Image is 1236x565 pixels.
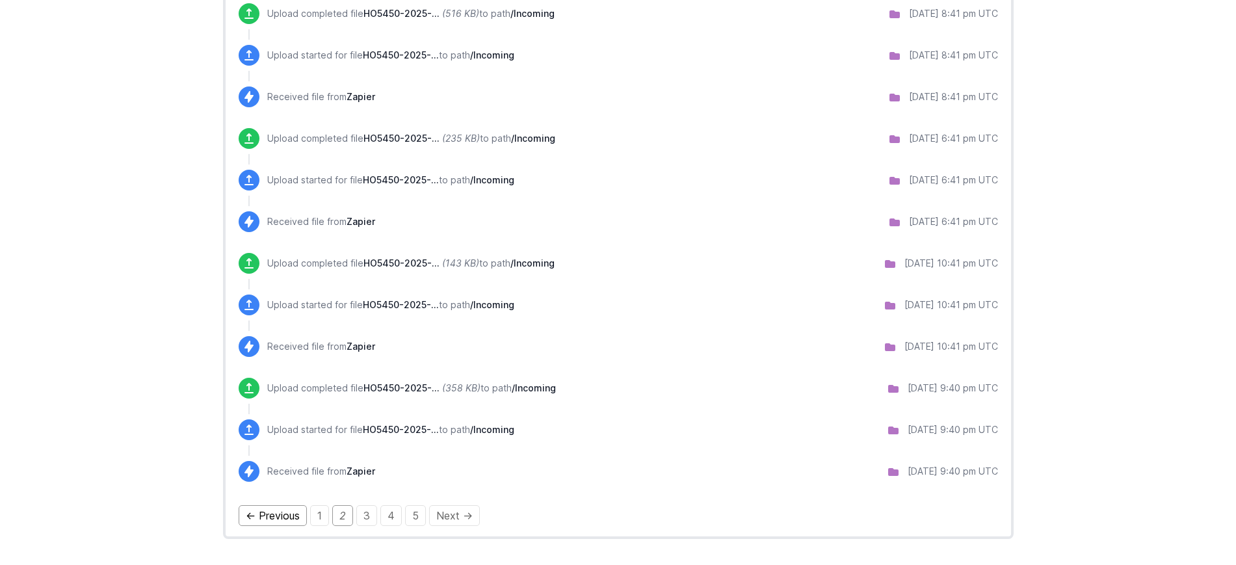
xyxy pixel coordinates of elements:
[909,7,998,20] div: [DATE] 8:41 pm UTC
[909,90,998,103] div: [DATE] 8:41 pm UTC
[332,505,353,526] em: Page 2
[267,298,514,311] p: Upload started for file to path
[363,174,439,185] span: HO5450-2025-08-08_11-40-38.zip
[356,505,377,526] a: Page 3
[347,216,375,227] span: Zapier
[363,133,440,144] span: HO5450-2025-08-08_11-40-38.zip
[267,132,555,145] p: Upload completed file to path
[310,505,329,526] a: Page 1
[442,257,479,269] i: (143 KB)
[909,49,998,62] div: [DATE] 8:41 pm UTC
[363,257,440,269] span: HO5450-2025-08-07_15-40-38.zip
[904,257,998,270] div: [DATE] 10:41 pm UTC
[405,505,426,526] a: Page 5
[267,49,514,62] p: Upload started for file to path
[363,49,439,60] span: HO5450-2025-08-08_13-40-38.zip
[363,299,439,310] span: HO5450-2025-08-07_15-40-38.zip
[510,8,555,19] span: /Incoming
[347,341,375,352] span: Zapier
[267,90,375,103] p: Received file from
[267,174,514,187] p: Upload started for file to path
[267,423,514,436] p: Upload started for file to path
[511,133,555,144] span: /Incoming
[267,340,375,353] p: Received file from
[429,505,480,526] a: Next page
[908,465,998,478] div: [DATE] 9:40 pm UTC
[512,382,556,393] span: /Incoming
[267,7,555,20] p: Upload completed file to path
[363,382,440,393] span: HO5450-2025-08-07_14-40-38.zip
[380,505,402,526] a: Page 4
[510,257,555,269] span: /Incoming
[347,91,375,102] span: Zapier
[909,174,998,187] div: [DATE] 6:41 pm UTC
[909,132,998,145] div: [DATE] 6:41 pm UTC
[347,466,375,477] span: Zapier
[239,505,307,526] a: Previous page
[470,299,514,310] span: /Incoming
[904,298,998,311] div: [DATE] 10:41 pm UTC
[908,382,998,395] div: [DATE] 9:40 pm UTC
[239,508,998,523] div: Pagination
[909,215,998,228] div: [DATE] 6:41 pm UTC
[267,465,375,478] p: Received file from
[470,424,514,435] span: /Incoming
[442,8,479,19] i: (516 KB)
[904,340,998,353] div: [DATE] 10:41 pm UTC
[267,382,556,395] p: Upload completed file to path
[363,8,440,19] span: HO5450-2025-08-08_13-40-38.zip
[442,382,480,393] i: (358 KB)
[267,257,555,270] p: Upload completed file to path
[470,174,514,185] span: /Incoming
[470,49,514,60] span: /Incoming
[267,215,375,228] p: Received file from
[363,424,439,435] span: HO5450-2025-08-07_14-40-38.zip
[442,133,480,144] i: (235 KB)
[908,423,998,436] div: [DATE] 9:40 pm UTC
